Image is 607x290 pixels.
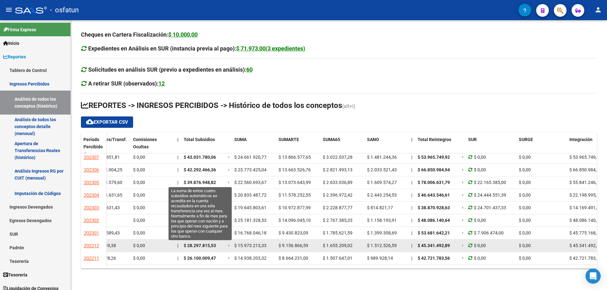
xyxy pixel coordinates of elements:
span: = [228,243,230,248]
span: $ 42.292.466,36 [184,167,216,172]
strong: Expedientes en Análisis en SUR (instancia previa al pago): [88,45,305,52]
span: $ 1.609.574,27 [367,180,397,185]
span: $ 0,00 [133,155,145,160]
span: $ 0,00 [474,155,486,160]
datatable-header-cell: | [409,133,415,159]
span: | [411,192,412,198]
span: $ 0,00 [519,218,531,223]
span: | [177,243,178,248]
span: = [462,180,464,185]
span: $ 0,00 [519,167,531,172]
span: SURGE [519,137,533,142]
span: $ 814.821,17 [367,205,393,210]
datatable-header-cell: SURGE [516,133,567,159]
span: SUMARTE [279,137,299,142]
span: | [177,205,178,210]
span: | [411,155,412,160]
span: Reportes [3,53,26,60]
span: $ 53.681.642,21 [418,230,450,235]
span: $ 37.251.967,22 [184,192,216,198]
span: = [228,218,230,223]
datatable-header-cell: Comisiones Ocultas [131,133,175,159]
span: = [228,230,230,235]
span: | [411,243,412,248]
span: Firma Express [3,26,36,33]
span: $ 1.481.244,36 [367,155,397,160]
span: Hospitales/Transf. Externas [89,137,127,149]
span: $ 2.396.972,42 [323,192,353,198]
span: $ 0,00 [519,243,531,248]
span: $ 48.086.140,64 [418,218,450,223]
span: | [177,192,178,198]
span: $ 0,00 [133,192,145,198]
span: $ 0,00 [474,167,486,172]
span: = [228,205,230,210]
datatable-header-cell: SUMA65 [320,133,365,159]
span: | [177,167,178,172]
span: REPORTES -> INGRESOS PERCIBIDOS -> Histórico de todos los conceptos [81,101,342,110]
div: $ 10.000,00 [168,30,198,39]
span: $ 7.906.474,00 [474,230,504,235]
span: = [462,230,464,235]
span: $ 19.645.803,61 [234,205,267,210]
span: $ 2.633.036,89 [323,180,353,185]
span: $ 38.870.928,63 [418,205,450,210]
span: $ 0,00 [519,192,531,198]
datatable-header-cell: SANO [365,133,409,159]
datatable-header-cell: Total Reintegros [415,133,459,159]
span: $ 29.383.799,55 [184,230,216,235]
span: 202305 [84,180,99,186]
datatable-header-cell: Hospitales/Transf. Externas [86,133,131,159]
span: $ 14.938.203,32 [234,256,267,261]
span: $ 16.768.046,18 [234,230,267,235]
span: | [411,167,412,172]
span: | [177,230,178,235]
span: 202211 [84,256,99,261]
span: SUR [468,137,477,142]
span: = [462,205,464,210]
span: $ 10.972.877,99 [279,205,311,210]
span: $ 66.850.984,94 [569,167,602,172]
span: = [462,243,464,248]
span: $ 78.006.631,79 [418,180,450,185]
span: 202302 [84,218,99,223]
span: $ 989.928,14 [367,256,393,261]
div: Open Intercom Messenger [586,269,601,284]
span: 202303 [84,205,99,211]
span: $ 45.341.492,89 [569,243,602,248]
span: Período Percibido [83,137,103,149]
span: $ 22.165.385,00 [474,180,506,185]
span: $ 28.297.815,53 [184,243,216,248]
span: $ 24.444.551,39 [474,192,506,198]
span: $ 0,00 [474,218,486,223]
span: $ 45.775.168,21 [569,230,602,235]
span: $ 43.202.952,87 [184,218,216,223]
span: $ 13.073.643,99 [279,180,311,185]
span: $ 3.022.037,28 [323,155,353,160]
span: | [411,256,412,261]
span: $ 1.512.526,59 [367,243,397,248]
span: $ 0,00 [519,155,531,160]
div: 60 [246,65,253,74]
span: $ 13.663.526,76 [279,167,311,172]
span: $ 14.096.045,10 [279,218,311,223]
span: $ 25.181.328,53 [234,218,267,223]
span: = [228,192,230,198]
span: $ 1.507.647,01 [323,256,353,261]
span: = [462,256,464,261]
span: = [462,192,464,198]
span: $ 24.661.920,77 [234,155,267,160]
span: (alt+i) [342,103,355,109]
span: 202306 [84,167,99,173]
span: $ 26.100.009,47 [184,256,216,261]
span: | [411,137,413,142]
span: $ 2.821.993,13 [323,167,353,172]
datatable-header-cell: SUMA [232,133,276,159]
span: = [462,155,464,160]
span: $ 8.664.231,00 [279,256,308,261]
span: $ 1.158.193,91 [367,218,397,223]
span: SANO [367,137,379,142]
span: $ 1.785.621,59 [323,230,353,235]
span: $ 0,00 [133,167,145,172]
span: $ 22.560.693,67 [234,180,267,185]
